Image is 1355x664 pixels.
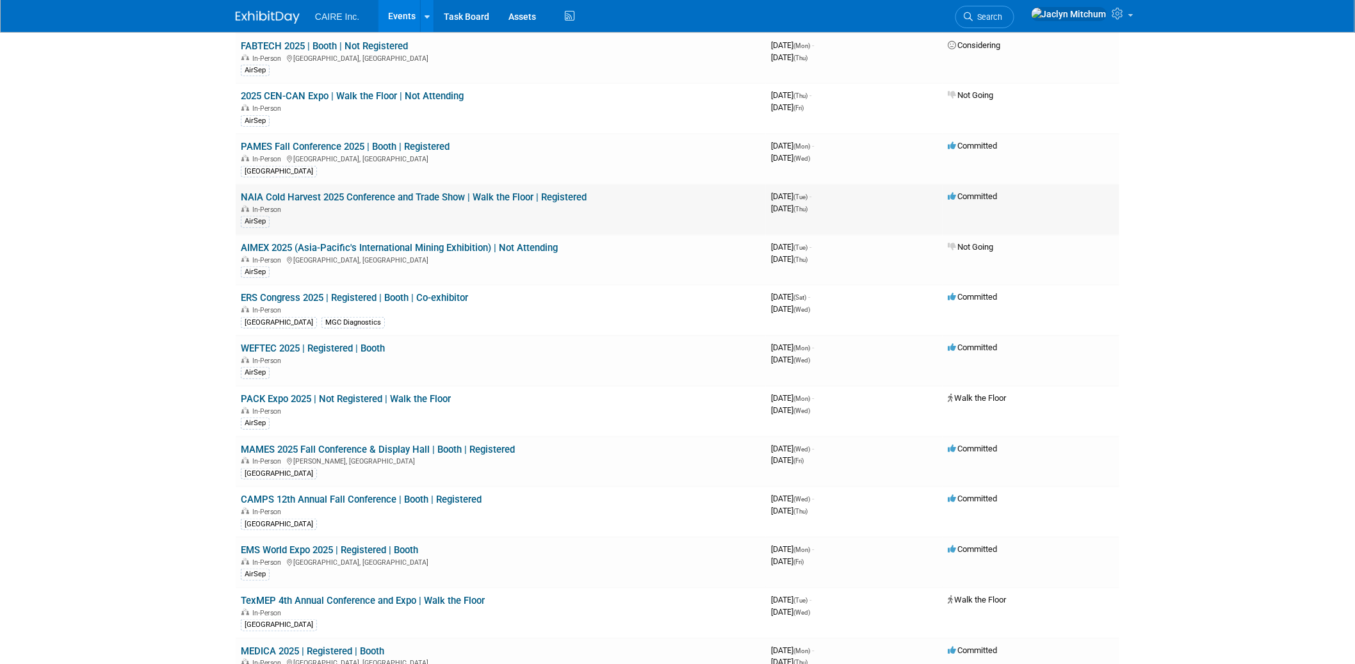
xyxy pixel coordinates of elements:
[771,90,811,100] span: [DATE]
[241,306,249,312] img: In-Person Event
[241,254,761,264] div: [GEOGRAPHIC_DATA], [GEOGRAPHIC_DATA]
[812,444,814,453] span: -
[793,193,807,200] span: (Tue)
[241,455,761,466] div: [PERSON_NAME], [GEOGRAPHIC_DATA]
[955,6,1014,28] a: Search
[812,40,814,50] span: -
[241,153,761,163] div: [GEOGRAPHIC_DATA], [GEOGRAPHIC_DATA]
[241,569,270,580] div: AirSep
[252,357,285,365] span: In-Person
[241,468,317,480] div: [GEOGRAPHIC_DATA]
[241,417,270,429] div: AirSep
[808,292,810,302] span: -
[812,141,814,150] span: -
[771,607,810,617] span: [DATE]
[1031,7,1107,21] img: Jaclyn Mitchum
[771,494,814,503] span: [DATE]
[241,519,317,530] div: [GEOGRAPHIC_DATA]
[809,90,811,100] span: -
[948,242,993,252] span: Not Going
[252,508,285,516] span: In-Person
[241,256,249,263] img: In-Person Event
[771,444,814,453] span: [DATE]
[241,115,270,127] div: AirSep
[793,143,810,150] span: (Mon)
[252,155,285,163] span: In-Person
[241,191,587,203] a: NAIA Cold Harvest 2025 Conference and Trade Show | Walk the Floor | Registered
[771,242,811,252] span: [DATE]
[793,306,810,313] span: (Wed)
[241,65,270,76] div: AirSep
[793,647,810,654] span: (Mon)
[771,405,810,415] span: [DATE]
[241,619,317,631] div: [GEOGRAPHIC_DATA]
[252,457,285,466] span: In-Person
[252,407,285,416] span: In-Person
[241,645,384,657] a: MEDICA 2025 | Registered | Booth
[793,294,806,301] span: (Sat)
[241,242,558,254] a: AIMEX 2025 (Asia-Pacific's International Mining Exhibition) | Not Attending
[771,506,807,515] span: [DATE]
[812,343,814,352] span: -
[948,292,997,302] span: Committed
[771,355,810,364] span: [DATE]
[252,306,285,314] span: In-Person
[948,393,1006,403] span: Walk the Floor
[241,206,249,212] img: In-Person Event
[793,54,807,61] span: (Thu)
[241,53,761,63] div: [GEOGRAPHIC_DATA], [GEOGRAPHIC_DATA]
[241,141,450,152] a: PAMES Fall Conference 2025 | Booth | Registered
[241,595,485,606] a: TexMEP 4th Annual Conference and Expo | Walk the Floor
[771,102,804,112] span: [DATE]
[241,317,317,328] div: [GEOGRAPHIC_DATA]
[793,446,810,453] span: (Wed)
[948,444,997,453] span: Committed
[771,53,807,62] span: [DATE]
[771,455,804,465] span: [DATE]
[948,141,997,150] span: Committed
[771,141,814,150] span: [DATE]
[252,256,285,264] span: In-Person
[948,595,1006,604] span: Walk the Floor
[241,609,249,615] img: In-Person Event
[771,40,814,50] span: [DATE]
[793,344,810,352] span: (Mon)
[793,256,807,263] span: (Thu)
[812,393,814,403] span: -
[809,242,811,252] span: -
[241,556,761,567] div: [GEOGRAPHIC_DATA], [GEOGRAPHIC_DATA]
[241,40,408,52] a: FABTECH 2025 | Booth | Not Registered
[793,92,807,99] span: (Thu)
[948,343,997,352] span: Committed
[771,343,814,352] span: [DATE]
[771,292,810,302] span: [DATE]
[241,457,249,464] img: In-Person Event
[241,54,249,61] img: In-Person Event
[793,558,804,565] span: (Fri)
[793,407,810,414] span: (Wed)
[793,496,810,503] span: (Wed)
[771,393,814,403] span: [DATE]
[241,90,464,102] a: 2025 CEN-CAN Expo | Walk the Floor | Not Attending
[771,556,804,566] span: [DATE]
[812,645,814,655] span: -
[771,204,807,213] span: [DATE]
[252,206,285,214] span: In-Person
[771,645,814,655] span: [DATE]
[241,155,249,161] img: In-Person Event
[241,407,249,414] img: In-Person Event
[252,609,285,617] span: In-Person
[241,494,482,505] a: CAMPS 12th Annual Fall Conference | Booth | Registered
[252,558,285,567] span: In-Person
[241,444,515,455] a: MAMES 2025 Fall Conference & Display Hall | Booth | Registered
[241,558,249,565] img: In-Person Event
[948,544,997,554] span: Committed
[241,357,249,363] img: In-Person Event
[793,155,810,162] span: (Wed)
[321,317,385,328] div: MGC Diagnostics
[793,395,810,402] span: (Mon)
[948,90,993,100] span: Not Going
[241,104,249,111] img: In-Person Event
[793,357,810,364] span: (Wed)
[793,609,810,616] span: (Wed)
